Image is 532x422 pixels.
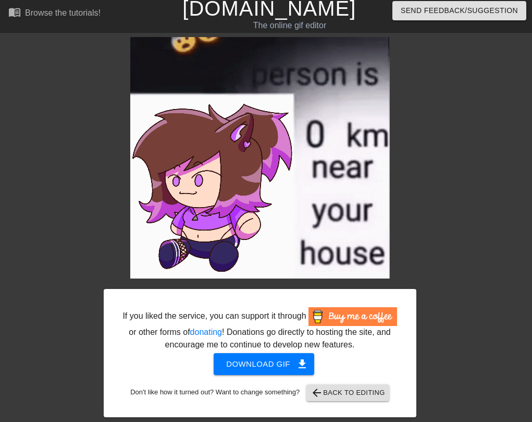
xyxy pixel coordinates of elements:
[182,19,397,32] div: The online gif editor
[120,384,400,401] div: Don't like how it turned out? Want to change something?
[226,357,302,371] span: Download gif
[401,4,518,17] span: Send Feedback/Suggestion
[205,359,314,368] a: Download gif
[122,307,398,351] div: If you liked the service, you can support it through or other forms of ! Donations go directly to...
[25,8,101,17] div: Browse the tutorials!
[308,307,397,326] img: Buy Me A Coffee
[8,6,21,18] span: menu_book
[214,353,314,375] button: Download gif
[306,384,389,401] button: Back to Editing
[130,37,390,279] img: 5hbpBk3T.gif
[8,6,101,22] a: Browse the tutorials!
[311,387,323,399] span: arrow_back
[190,328,222,336] a: donating
[311,387,385,399] span: Back to Editing
[296,358,308,370] span: get_app
[392,1,526,20] button: Send Feedback/Suggestion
